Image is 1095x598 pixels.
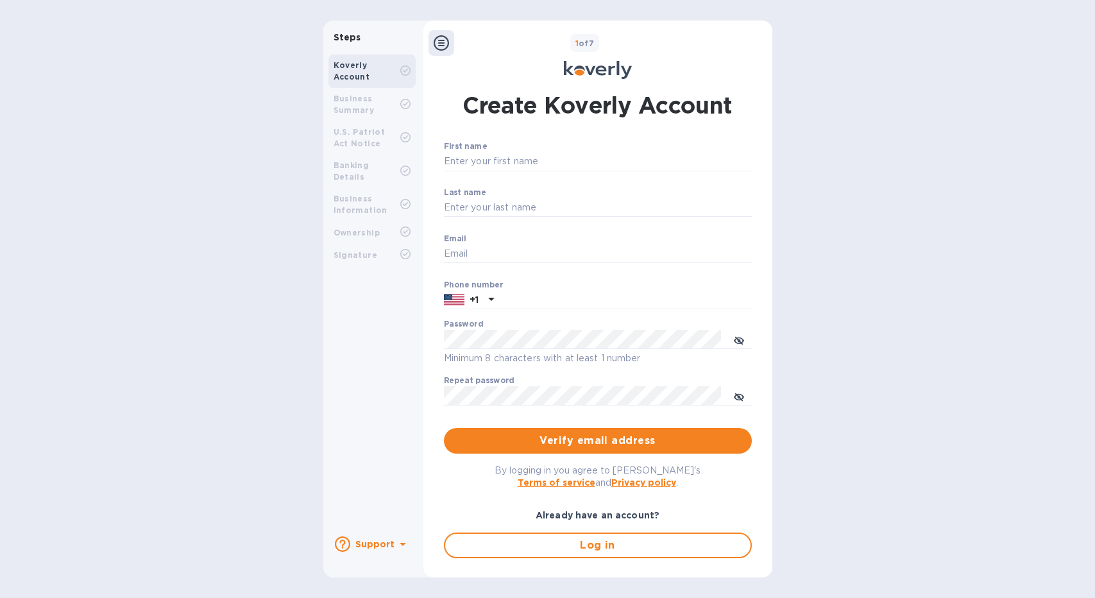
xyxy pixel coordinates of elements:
b: Business Information [334,194,387,215]
a: Privacy policy [611,477,676,488]
input: Enter your first name [444,152,752,171]
button: toggle password visibility [726,327,752,352]
b: Ownership [334,228,380,237]
b: Steps [334,32,361,42]
b: Business Summary [334,94,375,115]
b: Koverly Account [334,60,370,81]
b: Signature [334,250,378,260]
span: 1 [575,38,579,48]
button: Verify email address [444,428,752,454]
label: Last name [444,189,486,196]
span: Verify email address [454,433,742,448]
p: Minimum 8 characters with at least 1 number [444,351,752,366]
label: Phone number [444,281,503,289]
label: Email [444,235,466,243]
b: Already have an account? [536,510,659,520]
p: +1 [470,293,479,306]
h1: Create Koverly Account [463,89,733,121]
label: Password [444,321,483,329]
b: Support [355,539,395,549]
input: Email [444,244,752,264]
b: U.S. Patriot Act Notice [334,127,386,148]
span: Log in [455,538,740,553]
label: First name [444,143,487,151]
img: US [444,293,464,307]
button: toggle password visibility [726,383,752,409]
b: Banking Details [334,160,369,182]
a: Terms of service [518,477,595,488]
label: Repeat password [444,377,514,385]
input: Enter your last name [444,198,752,218]
span: By logging in you agree to [PERSON_NAME]'s and . [495,465,700,488]
b: of 7 [575,38,595,48]
button: Log in [444,533,752,558]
